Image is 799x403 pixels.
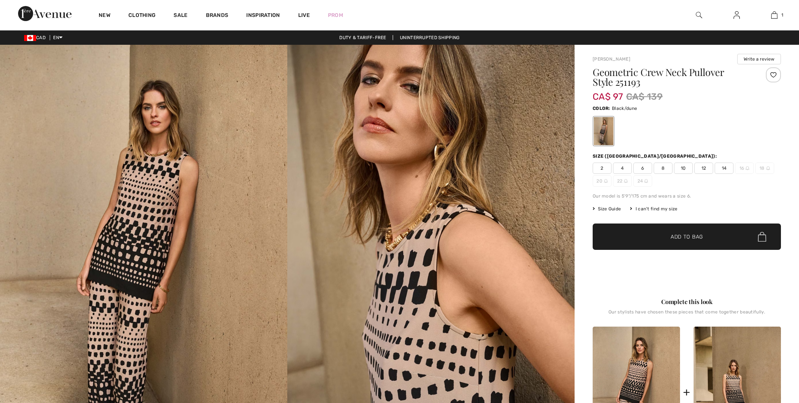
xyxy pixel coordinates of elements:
[644,179,648,183] img: ring-m.svg
[298,11,310,19] a: Live
[593,153,718,160] div: Size ([GEOGRAPHIC_DATA]/[GEOGRAPHIC_DATA]):
[633,175,652,187] span: 24
[654,163,672,174] span: 8
[594,117,613,145] div: Black/dune
[593,193,781,199] div: Our model is 5'9"/175 cm and wears a size 6.
[624,179,628,183] img: ring-m.svg
[174,12,188,20] a: Sale
[24,35,36,41] img: Canadian Dollar
[694,163,713,174] span: 12
[24,35,49,40] span: CAD
[633,163,652,174] span: 6
[613,175,632,187] span: 22
[246,12,280,20] span: Inspiration
[593,84,623,102] span: CA$ 97
[626,90,663,103] span: CA$ 139
[604,179,608,183] img: ring-m.svg
[593,56,630,62] a: [PERSON_NAME]
[593,224,781,250] button: Add to Bag
[756,11,793,20] a: 1
[758,232,766,242] img: Bag.svg
[128,12,156,20] a: Clothing
[755,163,774,174] span: 18
[206,12,229,20] a: Brands
[771,11,778,20] img: My Bag
[612,106,637,111] span: Black/dune
[18,6,72,21] img: 1ère Avenue
[727,11,746,20] a: Sign In
[683,384,690,401] div: +
[671,233,703,241] span: Add to Bag
[593,175,611,187] span: 20
[735,163,754,174] span: 16
[593,297,781,306] div: Complete this look
[593,163,611,174] span: 2
[746,166,749,170] img: ring-m.svg
[53,35,63,40] span: EN
[593,67,750,87] h1: Geometric Crew Neck Pullover Style 251193
[715,163,733,174] span: 14
[593,309,781,321] div: Our stylists have chosen these pieces that come together beautifully.
[613,163,632,174] span: 4
[593,205,621,212] span: Size Guide
[630,205,677,212] div: I can't find my size
[593,106,610,111] span: Color:
[737,54,781,64] button: Write a review
[766,166,770,170] img: ring-m.svg
[328,11,343,19] a: Prom
[99,12,110,20] a: New
[696,11,702,20] img: search the website
[674,163,693,174] span: 10
[733,11,740,20] img: My Info
[781,12,783,18] span: 1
